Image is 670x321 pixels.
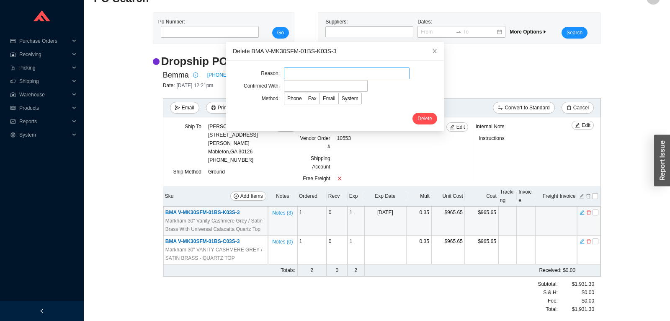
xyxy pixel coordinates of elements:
span: delete [567,105,572,111]
td: 1 [297,236,327,264]
button: plus-circleAdd Items [230,192,266,201]
span: Delete [417,114,432,123]
div: [PHONE_NUMBER] [208,122,275,164]
span: edit [575,123,580,129]
span: delete [586,238,591,244]
label: Reason [261,67,284,79]
td: 0 [327,207,348,236]
span: BMA V-MK30SFM-01BS-C03S-3 [165,238,240,244]
span: Notes ( 3 ) [272,209,293,217]
span: Purchase Orders [19,34,70,48]
span: swap-right [456,29,461,35]
td: 0 [327,264,348,277]
label: Method [262,93,284,104]
div: Po Number: [158,18,256,39]
div: [PERSON_NAME] [STREET_ADDRESS][PERSON_NAME] Mableton , GA 30126 [208,122,275,156]
span: credit-card [10,39,16,44]
div: $0.00 [558,288,594,297]
h2: Dropship PO # 985360 [161,54,270,69]
span: edit [580,210,585,215]
div: Dates: [415,18,508,39]
span: Markham 30" VANITY CASHMERE GREY / SATIN BRASS - QUARTZ TOP [165,246,266,262]
td: 1 [297,207,327,236]
span: Reports [19,115,70,128]
div: Sku [165,192,266,201]
span: Email [323,96,335,101]
button: edit [579,238,585,243]
div: 10553 [337,134,458,154]
span: S & H: [543,288,558,297]
button: editEdit [572,121,594,130]
span: to [456,29,461,35]
button: Close [425,42,444,60]
span: Ship To [185,124,201,129]
span: plus-circle [234,194,239,199]
label: Confirmed With [244,80,284,92]
th: Exp Date [364,186,406,207]
div: $1,931.30 [558,305,594,313]
th: Notes [268,186,297,207]
span: close [432,48,438,54]
span: setting [10,132,16,137]
button: editEdit [446,122,469,132]
span: Email [182,104,194,112]
span: Vendor Order # [300,135,330,150]
span: [DATE] 12:21pm [177,83,214,88]
button: printerPrint [206,102,233,114]
td: 1 [348,207,364,236]
span: Warehouse [19,88,70,101]
span: Add Items [240,192,263,200]
span: Notes ( 0 ) [272,238,293,246]
span: left [39,308,44,313]
span: Received: [539,267,561,273]
span: Subtotal: [538,280,558,288]
div: Suppliers: [323,18,415,39]
td: $965.65 [465,207,498,236]
span: Receiving [19,48,70,61]
button: edit [579,209,585,215]
td: [DATE] [364,207,406,236]
button: edit [579,192,585,198]
span: printer [211,105,216,111]
span: send [175,105,180,111]
button: delete [585,192,591,198]
span: Bemma [163,69,189,81]
div: Delete BMA V-MK30SFM-01BS-K03S-3 [233,47,437,56]
th: Unit Cost [431,186,465,207]
span: close [337,176,342,181]
span: Markham 30" Vanity Cashmere Grey / Satin Brass With Universal Calacatta Quartz Top [165,217,266,233]
input: To [463,28,496,36]
td: $965.65 [465,236,498,264]
button: delete [586,209,592,215]
th: Invoice [517,186,535,207]
th: Mult [406,186,431,207]
th: Exp [348,186,364,207]
a: [PHONE_NUMBER] [207,71,253,79]
span: edit [580,238,585,244]
span: Products [19,101,70,115]
td: $965.65 [431,236,465,264]
span: Shipping Account [311,155,330,170]
span: swap [498,105,503,111]
span: Phone [287,96,302,101]
button: sendEmail [170,102,199,114]
th: Recv [327,186,348,207]
span: Instructions [479,135,504,141]
th: Cost [465,186,498,207]
span: Totals: [281,267,295,273]
td: $965.65 [431,207,465,236]
span: Internal Note [476,124,505,129]
span: Go [277,28,284,37]
span: Print [218,104,228,112]
span: Picking [19,61,70,75]
td: 0.35 [406,236,431,264]
span: Date: [163,83,177,88]
td: 0 [327,236,348,264]
input: From [421,28,454,36]
span: Fee : [548,297,558,305]
td: 0.35 [406,207,431,236]
span: $0.00 [582,297,594,305]
th: Tracking [498,186,517,207]
button: Notes (3) [272,208,293,214]
td: 2 [348,264,364,277]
